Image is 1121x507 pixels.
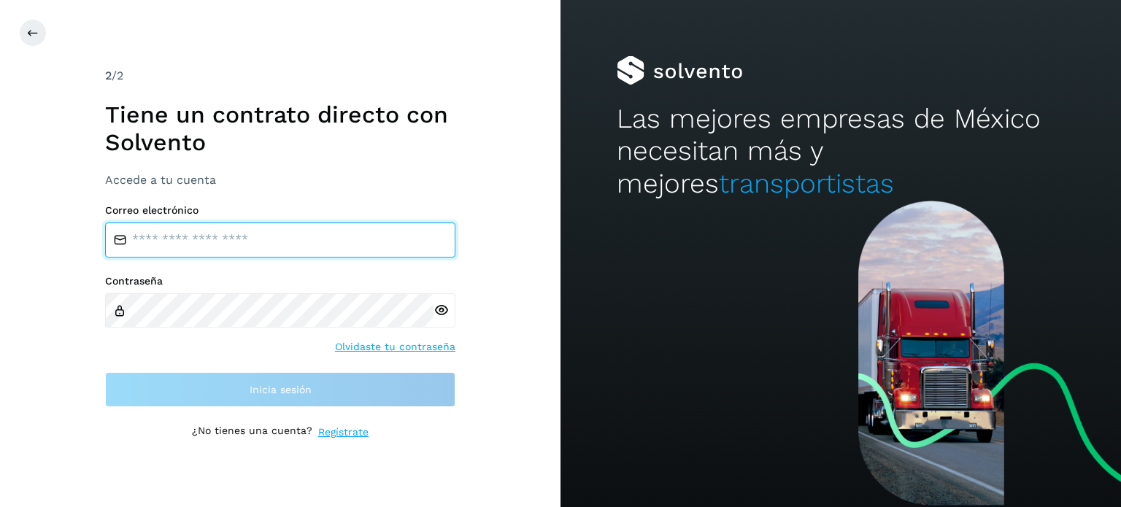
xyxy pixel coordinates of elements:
button: Inicia sesión [105,372,455,407]
a: Regístrate [318,425,369,440]
h3: Accede a tu cuenta [105,173,455,187]
a: Olvidaste tu contraseña [335,339,455,355]
h2: Las mejores empresas de México necesitan más y mejores [617,103,1065,200]
p: ¿No tienes una cuenta? [192,425,312,440]
h1: Tiene un contrato directo con Solvento [105,101,455,157]
span: 2 [105,69,112,82]
label: Correo electrónico [105,204,455,217]
label: Contraseña [105,275,455,287]
span: transportistas [719,168,894,199]
span: Inicia sesión [250,384,312,395]
div: /2 [105,67,455,85]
